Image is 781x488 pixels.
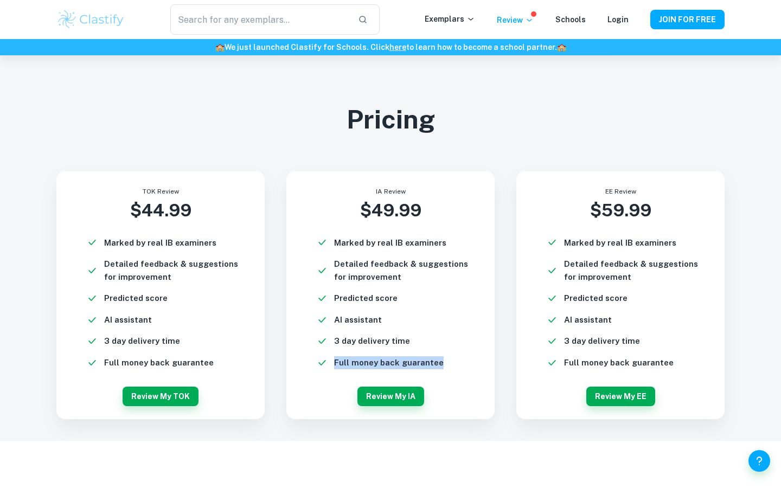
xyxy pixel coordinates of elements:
button: JOIN FOR FREE [650,10,725,29]
a: Login [607,15,629,24]
span: 🏫 [557,43,566,52]
span: 🏫 [215,43,225,52]
h6: AI assistant [104,313,152,326]
h6: Full money back guarantee [104,356,214,369]
h2: Pricing [56,102,725,137]
h6: Detailed feedback & suggestions for improvement [334,258,482,283]
button: Review my IA [357,387,424,406]
p: Review [497,14,534,26]
h6: 3 day delivery time [104,335,180,348]
h6: Detailed feedback & suggestions for improvement [104,258,252,283]
p: Exemplars [425,13,475,25]
h6: 3 day delivery time [564,335,640,348]
h6: We just launched Clastify for Schools. Click to learn how to become a school partner. [2,41,779,53]
h6: Full money back guarantee [564,356,674,369]
h6: Marked by real IB examiners [564,236,676,249]
h6: Predicted score [104,292,168,305]
h3: $ 44.99 [69,197,252,223]
input: Search for any exemplars... [170,4,349,35]
a: Schools [555,15,586,24]
h6: 3 day delivery time [334,335,410,348]
span: TOK Review [143,188,179,195]
h3: $ 49.99 [299,197,482,223]
button: Help and Feedback [748,450,770,472]
h6: Predicted score [564,292,628,305]
button: Review my EE [586,387,655,406]
h3: $ 59.99 [529,197,712,223]
button: Review my TOK [123,387,199,406]
h6: AI assistant [334,313,382,326]
span: IA Review [376,188,406,195]
h6: Predicted score [334,292,398,305]
a: Review my EE [586,388,655,399]
a: Review my IA [357,388,424,399]
h6: Marked by real IB examiners [334,236,446,249]
span: EE Review [605,188,636,195]
a: Review my TOK [123,388,199,399]
h6: AI assistant [564,313,612,326]
h6: Marked by real IB examiners [104,236,216,249]
a: here [389,43,406,52]
h6: Detailed feedback & suggestions for improvement [564,258,712,283]
h6: Full money back guarantee [334,356,444,369]
img: Clastify logo [56,9,125,30]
